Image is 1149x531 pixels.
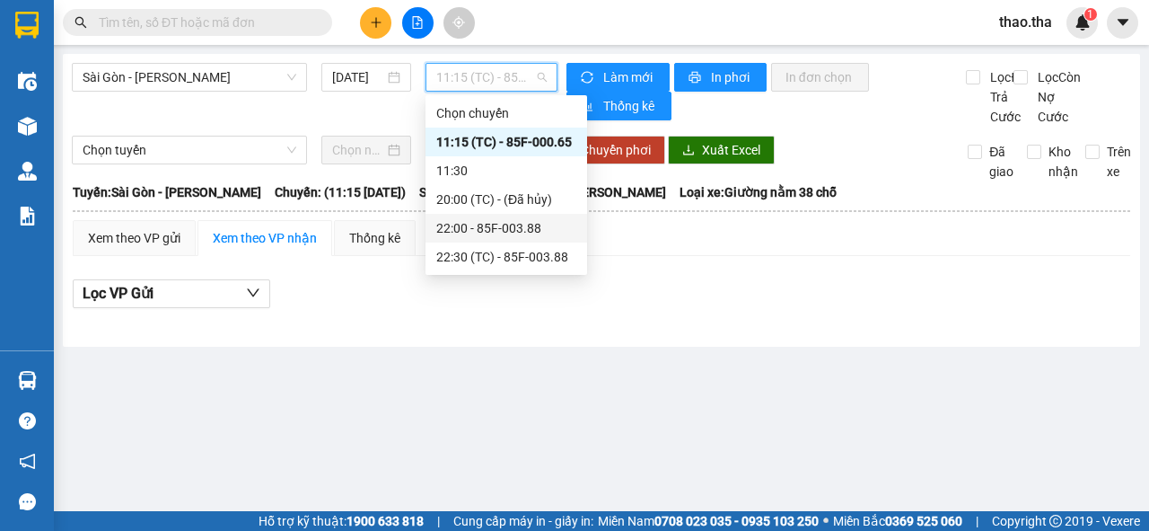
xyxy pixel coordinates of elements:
img: warehouse-icon [18,117,37,136]
span: In phơi [711,67,752,87]
button: plus [360,7,391,39]
span: Đã giao [982,142,1021,181]
div: 22:00 - 85F-003.88 [436,218,576,238]
sup: 1 [1084,8,1097,21]
img: warehouse-icon [18,162,37,181]
img: warehouse-icon [18,371,37,390]
span: question-circle [19,412,36,429]
span: Làm mới [603,67,655,87]
b: Tuyến: Sài Gòn - [PERSON_NAME] [73,185,261,199]
div: 20:00 (TC) - (Đã hủy) [436,190,576,209]
span: Chọn tuyến [83,137,296,164]
img: logo-vxr [15,12,39,39]
span: Loại xe: Giường nằm 38 chỗ [680,182,837,202]
span: ⚪️ [823,518,829,525]
span: Sài Gòn - Phan Rang [83,64,296,91]
div: 22:30 (TC) - 85F-003.88 [436,247,576,267]
img: solution-icon [18,207,37,226]
span: down [246,286,260,300]
div: Xem theo VP nhận [213,228,317,248]
span: Lọc Đã Trả Cước [983,67,1030,127]
img: icon-new-feature [1074,14,1091,31]
span: caret-down [1115,14,1131,31]
strong: 0369 525 060 [885,514,962,528]
span: plus [370,16,382,29]
span: search [75,16,87,29]
span: sync [581,71,596,85]
button: downloadXuất Excel [668,136,775,164]
input: 13/10/2025 [332,67,384,87]
button: In đơn chọn [771,63,869,92]
span: Lọc VP Gửi [83,282,153,305]
span: thao.tha [985,11,1066,33]
span: | [437,511,440,531]
span: Miền Bắc [833,511,962,531]
span: Số xe: 85F-000.65 [419,182,519,202]
span: Trên xe [1100,142,1138,181]
span: | [976,511,978,531]
div: Xem theo VP gửi [88,228,180,248]
div: Chọn chuyến [425,99,587,128]
button: Lọc VP Gửi [73,279,270,308]
span: Thống kê [603,96,657,116]
button: bar-chartThống kê [566,92,671,120]
span: aim [452,16,465,29]
span: 1 [1087,8,1093,21]
span: Chuyến: (11:15 [DATE]) [275,182,406,202]
button: caret-down [1107,7,1138,39]
div: 11:30 [436,161,576,181]
img: warehouse-icon [18,72,37,91]
span: Cung cấp máy in - giấy in: [453,511,593,531]
span: Lọc Còn Nợ Cước [1031,67,1084,127]
span: Kho nhận [1041,142,1085,181]
span: Tài xế: [PERSON_NAME] [532,182,666,202]
div: Thống kê [349,228,400,248]
input: Tìm tên, số ĐT hoặc mã đơn [99,13,311,32]
strong: 1900 633 818 [346,514,424,528]
button: Chuyển phơi [566,136,665,164]
span: printer [689,71,704,85]
span: notification [19,453,36,470]
strong: 0708 023 035 - 0935 103 250 [654,514,819,528]
span: copyright [1049,515,1062,527]
button: syncLàm mới [566,63,670,92]
span: bar-chart [581,100,596,114]
span: file-add [411,16,424,29]
button: printerIn phơi [674,63,767,92]
input: Chọn ngày [332,140,384,160]
span: message [19,493,36,510]
button: file-add [402,7,434,39]
span: 11:15 (TC) - 85F-000.65 [436,64,546,91]
span: Hỗ trợ kỹ thuật: [259,511,424,531]
span: Miền Nam [598,511,819,531]
div: 11:15 (TC) - 85F-000.65 [436,132,576,152]
div: Chọn chuyến [436,103,576,123]
button: aim [443,7,475,39]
